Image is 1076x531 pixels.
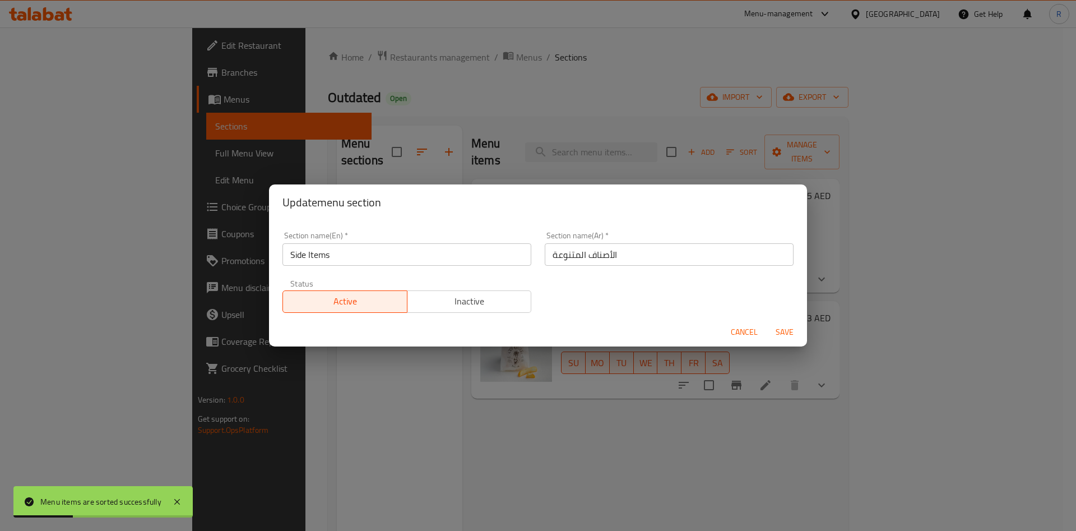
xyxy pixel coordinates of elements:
span: Cancel [731,325,758,339]
button: Save [767,322,803,343]
span: Save [771,325,798,339]
h2: Update menu section [282,193,794,211]
span: Active [287,293,403,310]
button: Active [282,290,407,313]
span: Inactive [412,293,527,310]
button: Cancel [726,322,762,343]
input: Please enter section name(en) [282,243,531,266]
button: Inactive [407,290,532,313]
div: Menu items are sorted successfully [40,496,161,508]
input: Please enter section name(ar) [545,243,794,266]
